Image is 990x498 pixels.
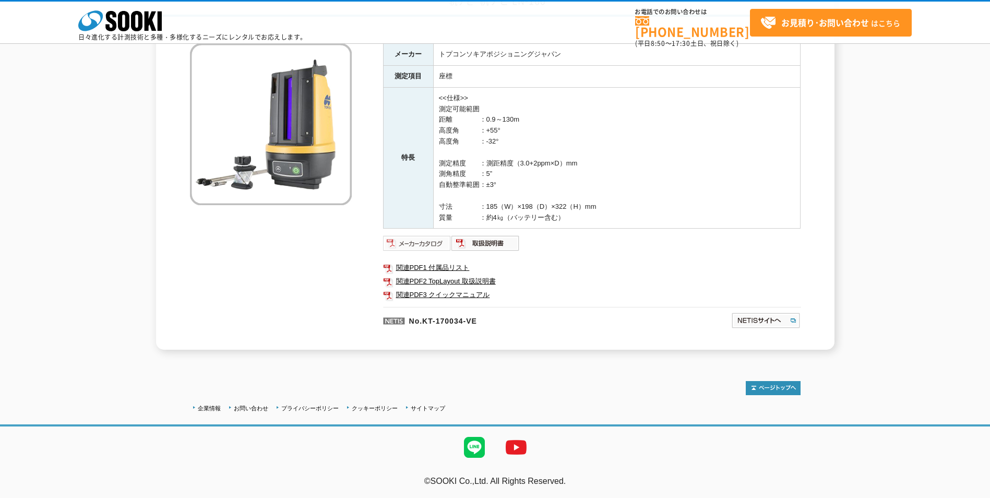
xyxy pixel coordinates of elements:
[198,405,221,411] a: 企業情報
[635,9,750,15] span: お電話でのお問い合わせは
[495,426,537,468] img: YouTube
[190,43,352,205] img: 杭ナビ LN-160
[383,275,801,288] a: 関連PDF2 TopLayout 取扱説明書
[433,65,800,87] td: 座標
[451,235,520,252] img: 取扱説明書
[635,16,750,38] a: [PHONE_NUMBER]
[383,87,433,229] th: 特長
[451,242,520,250] a: 取扱説明書
[950,488,990,496] a: テストMail
[383,242,451,250] a: メーカーカタログ
[281,405,339,411] a: プライバシーポリシー
[433,44,800,66] td: トプコンソキアポジショニングジャパン
[651,39,665,48] span: 8:50
[672,39,690,48] span: 17:30
[454,426,495,468] img: LINE
[383,44,433,66] th: メーカー
[383,288,801,302] a: 関連PDF3 クイックマニュアル
[433,87,800,229] td: <<仕様>> 測定可能範囲 距離 ：0.9～130m 高度角 ：+55° 高度角 ：-32° 測定精度 ：測距精度（3.0+2ppm×D）mm 測角精度 ：5” 自動整準範囲：±3° 寸法 ：1...
[383,307,630,332] p: No.KT-170034-VE
[383,261,801,275] a: 関連PDF1 付属品リスト
[750,9,912,37] a: お見積り･お問い合わせはこちら
[78,34,307,40] p: 日々進化する計測技術と多種・多様化するニーズにレンタルでお応えします。
[352,405,398,411] a: クッキーポリシー
[760,15,900,31] span: はこちら
[781,16,869,29] strong: お見積り･お問い合わせ
[411,405,445,411] a: サイトマップ
[731,312,801,329] img: NETISサイトへ
[383,65,433,87] th: 測定項目
[746,381,801,395] img: トップページへ
[383,235,451,252] img: メーカーカタログ
[234,405,268,411] a: お問い合わせ
[635,39,738,48] span: (平日 ～ 土日、祝日除く)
